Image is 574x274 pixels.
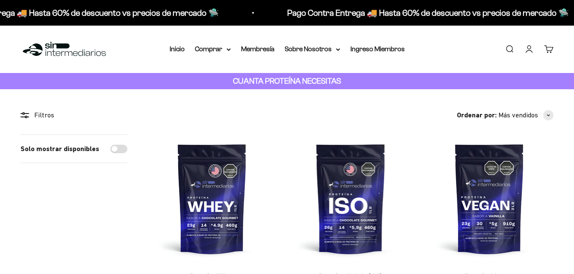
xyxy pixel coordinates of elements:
[170,45,185,52] a: Inicio
[281,6,563,20] p: Pago Contra Entrega 🚚 Hasta 60% de descuento vs precios de mercado 🛸
[498,110,553,121] button: Más vendidos
[233,76,341,85] strong: CUANTA PROTEÍNA NECESITAS
[498,110,538,121] span: Más vendidos
[241,45,274,52] a: Membresía
[21,110,127,121] div: Filtros
[195,44,231,55] summary: Comprar
[350,45,405,52] a: Ingreso Miembros
[457,110,497,121] span: Ordenar por:
[285,44,340,55] summary: Sobre Nosotros
[21,143,99,154] label: Solo mostrar disponibles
